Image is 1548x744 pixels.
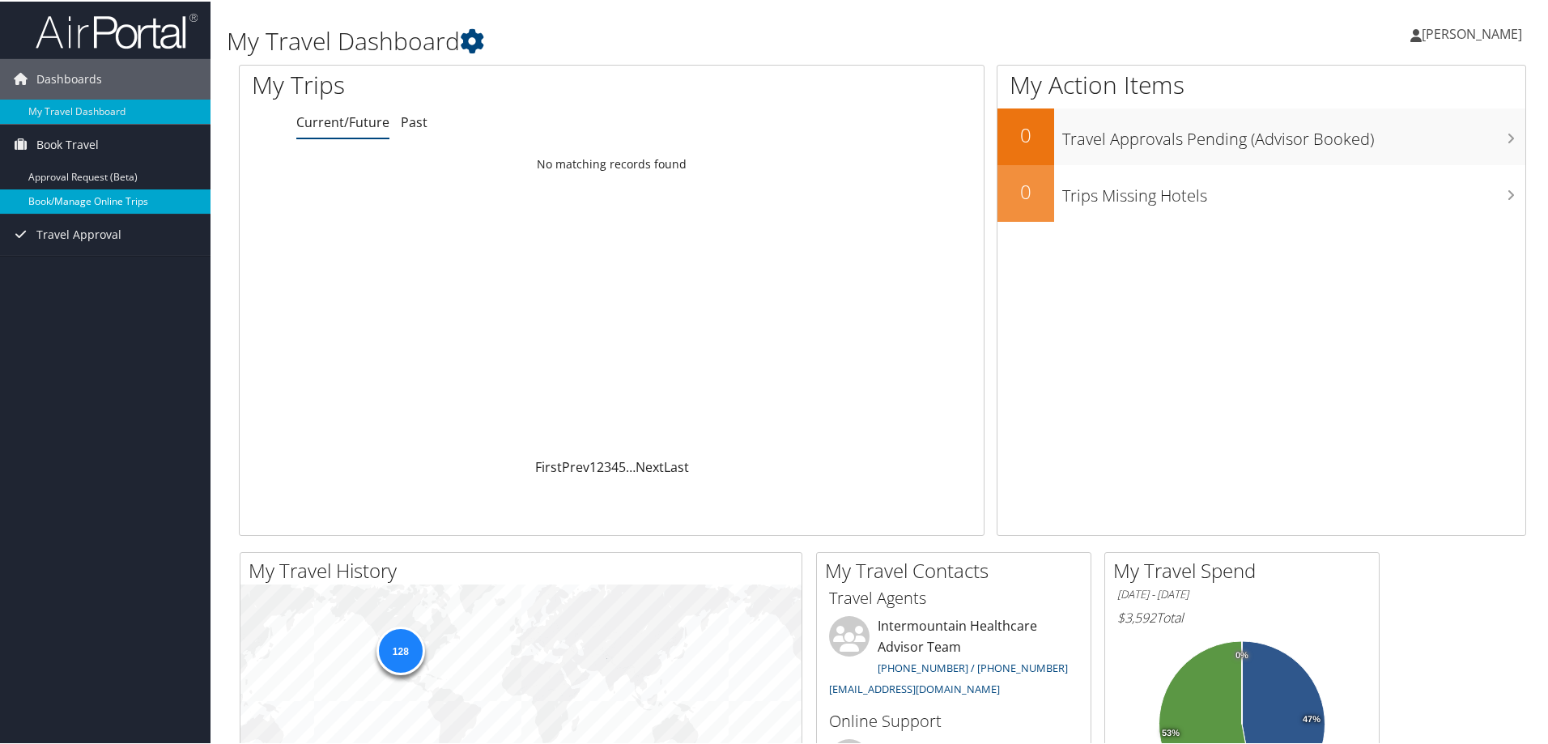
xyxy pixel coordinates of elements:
[1113,555,1379,583] h2: My Travel Spend
[36,11,198,49] img: airportal-logo.png
[829,680,1000,695] a: [EMAIL_ADDRESS][DOMAIN_NAME]
[535,457,562,474] a: First
[401,112,427,130] a: Past
[36,213,121,253] span: Travel Approval
[1303,713,1320,723] tspan: 47%
[997,120,1054,147] h2: 0
[227,23,1101,57] h1: My Travel Dashboard
[626,457,636,474] span: …
[249,555,802,583] h2: My Travel History
[1062,175,1525,206] h3: Trips Missing Hotels
[376,625,424,674] div: 128
[829,708,1078,731] h3: Online Support
[611,457,619,474] a: 4
[240,148,984,177] td: No matching records found
[997,107,1525,164] a: 0Travel Approvals Pending (Advisor Booked)
[878,659,1068,674] a: [PHONE_NUMBER] / [PHONE_NUMBER]
[597,457,604,474] a: 2
[1162,727,1180,737] tspan: 53%
[1410,8,1538,57] a: [PERSON_NAME]
[36,123,99,164] span: Book Travel
[997,66,1525,100] h1: My Action Items
[36,57,102,98] span: Dashboards
[664,457,689,474] a: Last
[589,457,597,474] a: 1
[1117,585,1367,601] h6: [DATE] - [DATE]
[997,176,1054,204] h2: 0
[296,112,389,130] a: Current/Future
[1062,118,1525,149] h3: Travel Approvals Pending (Advisor Booked)
[1117,607,1156,625] span: $3,592
[1422,23,1522,41] span: [PERSON_NAME]
[562,457,589,474] a: Prev
[825,555,1091,583] h2: My Travel Contacts
[252,66,661,100] h1: My Trips
[619,457,626,474] a: 5
[604,457,611,474] a: 3
[829,585,1078,608] h3: Travel Agents
[821,614,1087,701] li: Intermountain Healthcare Advisor Team
[1235,649,1248,659] tspan: 0%
[997,164,1525,220] a: 0Trips Missing Hotels
[1117,607,1367,625] h6: Total
[636,457,664,474] a: Next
